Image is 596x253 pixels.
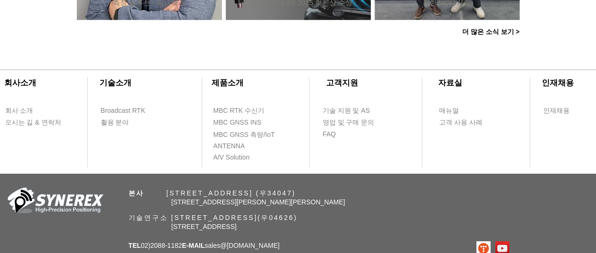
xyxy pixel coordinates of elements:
span: 활용 분야 [101,118,129,127]
span: ​제품소개 [212,78,244,87]
span: [STREET_ADDRESS][PERSON_NAME][PERSON_NAME] [171,198,345,206]
a: ANTENNA [213,140,267,152]
a: FAQ [322,128,376,140]
a: 매뉴얼 [439,105,493,117]
span: ​고객지원 [326,78,358,87]
span: ​기술소개 [99,78,131,87]
a: 더 많은 소식 보기 > [456,23,526,42]
a: 기술 지원 및 AS [322,105,393,117]
span: 고객 사용 사례 [439,118,482,127]
span: MBC GNSS INS [213,118,261,127]
span: ANTENNA [213,142,245,151]
span: 오시는 길 & 연락처 [5,118,61,127]
a: MBC RTK 수신기 [213,105,284,117]
a: MBC GNSS INS [213,117,272,128]
a: 활용 분야 [100,117,155,128]
span: 02)2088-1182 sales [129,242,280,249]
a: @[DOMAIN_NAME] [220,242,279,249]
iframe: Wix Chat [488,212,596,253]
a: Broadcast RTK [100,105,155,117]
span: ​회사소개 [4,78,36,87]
span: 기술연구소 [STREET_ADDRESS](우04626) [129,214,298,221]
span: ​자료실 [438,78,462,87]
a: 고객 사용 사례 [439,117,493,128]
a: 회사 소개 [5,105,59,117]
span: 회사 소개 [5,106,33,116]
span: MBC RTK 수신기 [213,106,265,116]
span: ​인재채용 [542,78,574,87]
span: [STREET_ADDRESS] [171,223,237,230]
span: 영업 및 구매 문의 [323,118,375,127]
span: A/V Solution [213,153,250,162]
span: ​ [STREET_ADDRESS] (우34047) [129,189,296,197]
img: 회사_로고-removebg-preview.png [2,186,106,217]
a: MBC GNSS 측량/IoT [213,129,295,141]
a: A/V Solution [213,152,267,163]
a: 오시는 길 & 연락처 [5,117,68,128]
span: Broadcast RTK [101,106,146,116]
span: E-MAIL [182,242,204,249]
span: 본사 [129,189,145,197]
span: 매뉴얼 [439,106,459,116]
span: 인재채용 [543,106,570,116]
span: FAQ [323,130,336,139]
span: MBC GNSS 측량/IoT [213,130,275,140]
span: TEL [129,242,141,249]
span: 더 많은 소식 보기 > [462,28,520,36]
a: 영업 및 구매 문의 [322,117,376,128]
span: 기술 지원 및 AS [323,106,370,116]
a: 인재채용 [543,105,588,117]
